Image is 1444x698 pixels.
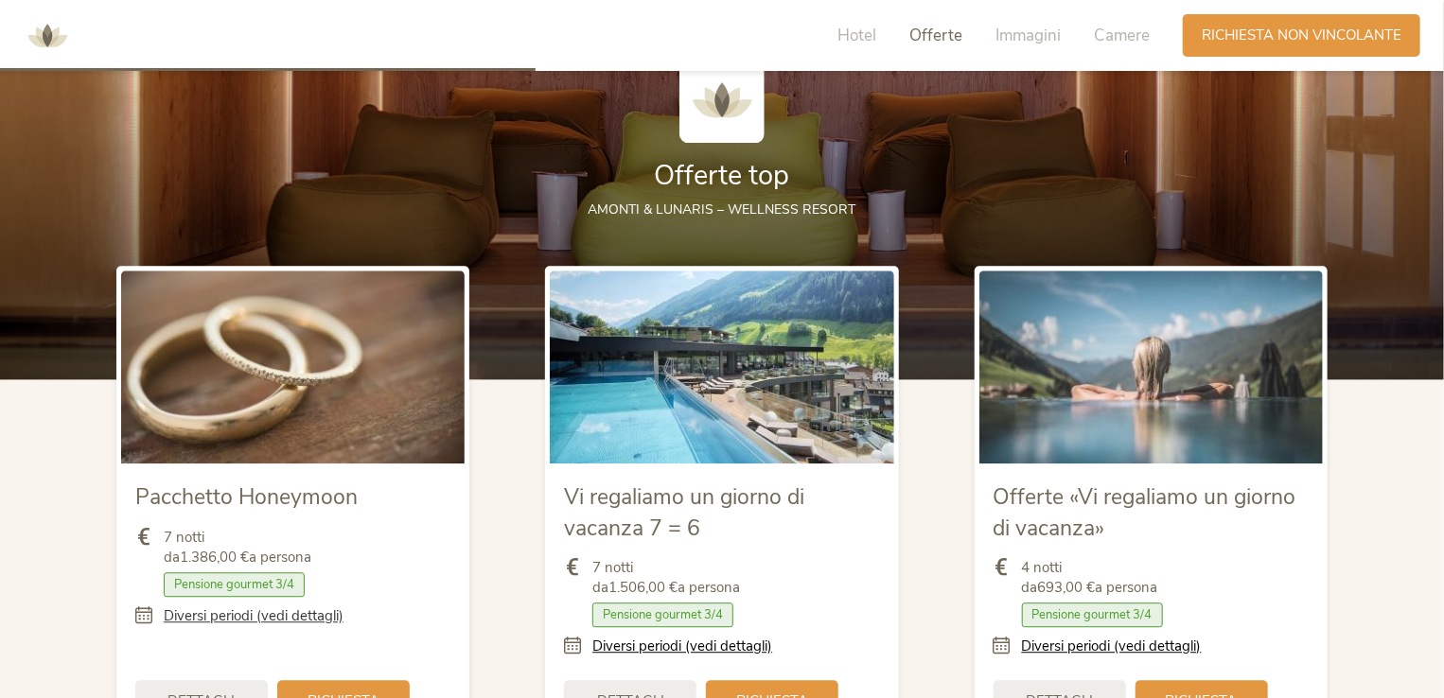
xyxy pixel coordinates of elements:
[121,270,465,463] img: Pacchetto Honeymoon
[1022,558,1158,598] span: 4 notti da a persona
[1022,637,1202,656] a: Diversi periodi (vedi dettagli)
[1094,25,1150,46] span: Camere
[979,270,1323,463] img: Offerte «Vi regaliamo un giorno di vacanza»
[909,25,962,46] span: Offerte
[180,548,249,567] b: 1.386,00 €
[995,25,1061,46] span: Immagini
[592,637,772,656] a: Diversi periodi (vedi dettagli)
[164,572,305,597] span: Pensione gourmet 3/4
[19,28,76,42] a: AMONTI & LUNARIS Wellnessresort
[164,606,343,626] a: Diversi periodi (vedi dettagli)
[994,482,1296,542] span: Offerte «Vi regaliamo un giorno di vacanza»
[164,528,311,567] span: 7 notti da a persona
[550,270,893,463] img: Vi regaliamo un giorno di vacanza 7 = 6
[1202,26,1401,45] span: Richiesta non vincolante
[564,482,804,542] span: Vi regaliamo un giorno di vacanza 7 = 6
[589,201,856,218] span: AMONTI & LUNARIS – wellness resort
[1038,578,1096,597] b: 693,00 €
[592,558,740,598] span: 7 notti da a persona
[837,25,876,46] span: Hotel
[135,482,358,512] span: Pacchetto Honeymoon
[655,157,790,194] span: Offerte top
[679,58,765,143] img: AMONTI & LUNARIS Wellnessresort
[1022,602,1163,627] span: Pensione gourmet 3/4
[19,8,76,64] img: AMONTI & LUNARIS Wellnessresort
[608,578,678,597] b: 1.506,00 €
[592,602,733,627] span: Pensione gourmet 3/4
